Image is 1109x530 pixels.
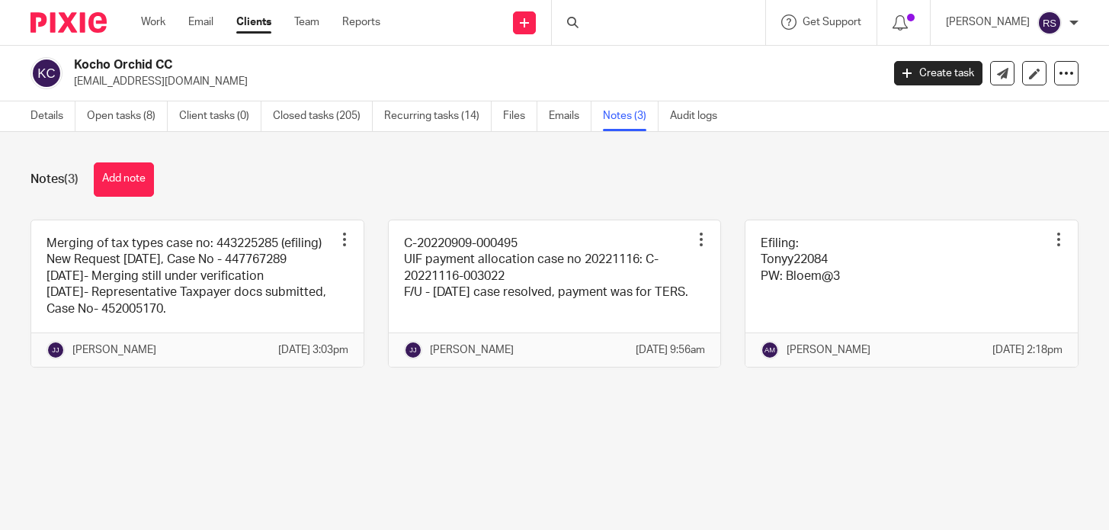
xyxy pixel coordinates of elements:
img: Pixie [30,12,107,33]
img: svg%3E [404,341,422,359]
p: [EMAIL_ADDRESS][DOMAIN_NAME] [74,74,871,89]
a: Work [141,14,165,30]
a: Closed tasks (205) [273,101,373,131]
a: Audit logs [670,101,729,131]
a: Notes (3) [603,101,659,131]
p: [PERSON_NAME] [946,14,1030,30]
a: Recurring tasks (14) [384,101,492,131]
a: Client tasks (0) [179,101,261,131]
p: [PERSON_NAME] [787,342,870,358]
a: Open tasks (8) [87,101,168,131]
p: [DATE] 9:56am [636,342,705,358]
p: [PERSON_NAME] [430,342,514,358]
img: svg%3E [46,341,65,359]
a: Create task [894,61,982,85]
h2: Kocho Orchid CC [74,57,712,73]
h1: Notes [30,172,79,188]
span: Get Support [803,17,861,27]
p: [DATE] 2:18pm [992,342,1063,358]
p: [DATE] 3:03pm [278,342,348,358]
a: Details [30,101,75,131]
img: svg%3E [30,57,63,89]
button: Add note [94,162,154,197]
a: Reports [342,14,380,30]
a: Files [503,101,537,131]
img: svg%3E [1037,11,1062,35]
a: Email [188,14,213,30]
a: Team [294,14,319,30]
span: (3) [64,173,79,185]
a: Clients [236,14,271,30]
img: svg%3E [761,341,779,359]
p: [PERSON_NAME] [72,342,156,358]
a: Emails [549,101,591,131]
